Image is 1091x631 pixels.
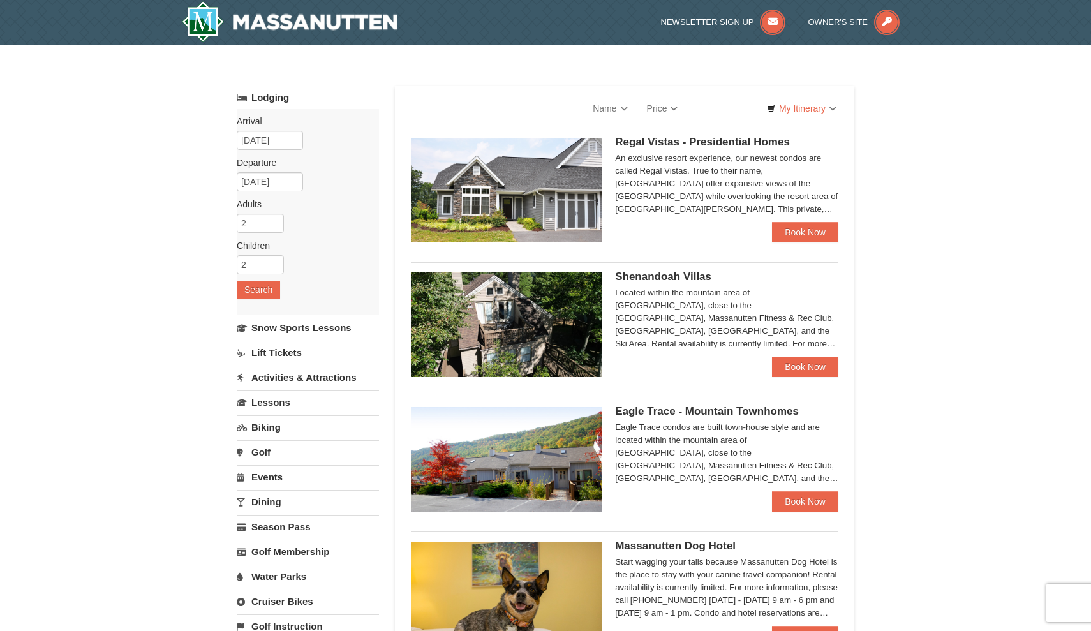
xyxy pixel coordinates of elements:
a: Owner's Site [808,17,900,27]
div: Eagle Trace condos are built town-house style and are located within the mountain area of [GEOGRA... [615,421,838,485]
a: Cruiser Bikes [237,590,379,613]
a: Lessons [237,390,379,414]
a: Golf Membership [237,540,379,563]
img: 19219019-2-e70bf45f.jpg [411,272,602,377]
div: An exclusive resort experience, our newest condos are called Regal Vistas. True to their name, [G... [615,152,838,216]
span: Massanutten Dog Hotel [615,540,736,552]
a: Water Parks [237,565,379,588]
a: Book Now [772,491,838,512]
a: Season Pass [237,515,379,538]
span: Shenandoah Villas [615,271,711,283]
span: Newsletter Sign Up [661,17,754,27]
a: Book Now [772,357,838,377]
a: Name [583,96,637,121]
a: Snow Sports Lessons [237,316,379,339]
span: Eagle Trace - Mountain Townhomes [615,405,799,417]
button: Search [237,281,280,299]
a: Golf [237,440,379,464]
a: Price [637,96,688,121]
div: Start wagging your tails because Massanutten Dog Hotel is the place to stay with your canine trav... [615,556,838,620]
label: Adults [237,198,369,211]
label: Departure [237,156,369,169]
img: 19218991-1-902409a9.jpg [411,138,602,242]
a: Activities & Attractions [237,366,379,389]
a: Dining [237,490,379,514]
img: Massanutten Resort Logo [182,1,397,42]
a: Newsletter Sign Up [661,17,786,27]
a: Events [237,465,379,489]
a: Book Now [772,222,838,242]
img: 19218983-1-9b289e55.jpg [411,407,602,512]
a: Massanutten Resort [182,1,397,42]
span: Owner's Site [808,17,868,27]
label: Children [237,239,369,252]
label: Arrival [237,115,369,128]
a: Lift Tickets [237,341,379,364]
span: Regal Vistas - Presidential Homes [615,136,790,148]
a: My Itinerary [759,99,845,118]
a: Biking [237,415,379,439]
div: Located within the mountain area of [GEOGRAPHIC_DATA], close to the [GEOGRAPHIC_DATA], Massanutte... [615,286,838,350]
a: Lodging [237,86,379,109]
